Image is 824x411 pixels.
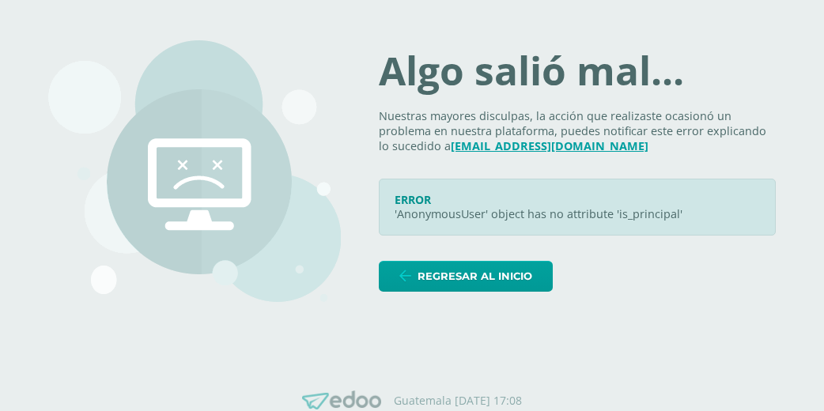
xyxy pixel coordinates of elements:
img: 500.png [48,40,341,302]
p: Nuestras mayores disculpas, la acción que realizaste ocasionó un problema en nuestra plataforma, ... [379,109,776,153]
img: Edoo [302,390,381,410]
a: Regresar al inicio [379,261,553,292]
p: Guatemala [DATE] 17:08 [394,394,522,408]
h1: Algo salió mal... [379,51,776,91]
span: ERROR [395,192,431,207]
span: Regresar al inicio [418,262,532,291]
a: [EMAIL_ADDRESS][DOMAIN_NAME] [451,138,648,153]
p: 'AnonymousUser' object has no attribute 'is_principal' [395,207,760,222]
